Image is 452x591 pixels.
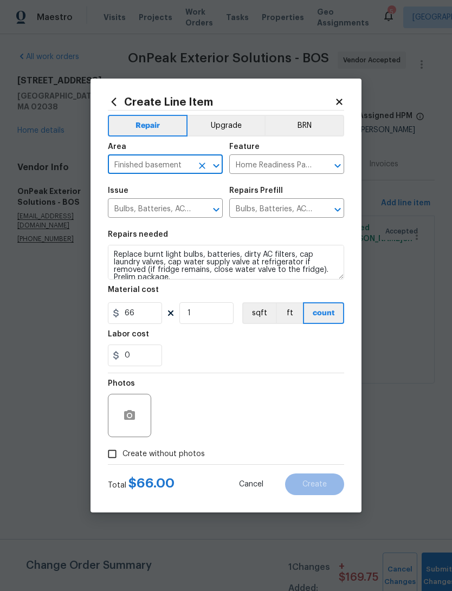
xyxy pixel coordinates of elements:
h5: Feature [229,143,260,151]
button: Repair [108,115,188,137]
button: BRN [264,115,344,137]
h5: Repairs needed [108,231,168,238]
button: Upgrade [188,115,265,137]
h5: Labor cost [108,330,149,338]
button: Create [285,473,344,495]
h5: Photos [108,380,135,387]
span: $ 66.00 [128,477,175,490]
h5: Material cost [108,286,159,294]
h5: Repairs Prefill [229,187,283,194]
span: Create without photos [122,449,205,460]
span: Cancel [239,480,263,489]
h5: Issue [108,187,128,194]
button: Clear [195,158,210,173]
button: Open [330,202,345,217]
button: sqft [242,302,276,324]
button: Open [209,158,224,173]
h5: Area [108,143,126,151]
div: Total [108,478,175,491]
span: Create [302,480,327,489]
button: count [303,302,344,324]
textarea: Replace burnt light bulbs, batteries, dirty AC filters, cap laundry valves, cap water supply valv... [108,245,344,280]
button: Cancel [222,473,281,495]
button: ft [276,302,303,324]
h2: Create Line Item [108,96,334,108]
button: Open [209,202,224,217]
button: Open [330,158,345,173]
